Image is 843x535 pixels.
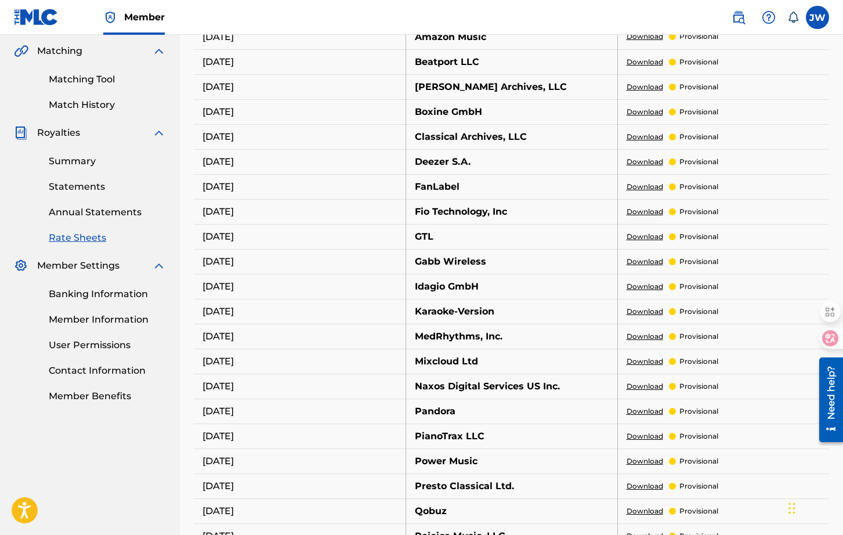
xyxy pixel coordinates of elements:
a: Download [627,456,663,467]
font: [DATE] [202,381,234,392]
font: [DATE] [202,505,234,516]
p: provisional [679,157,718,167]
font: [DATE] [202,31,234,42]
font: [DATE] [202,231,234,242]
font: Rate Sheets [49,232,106,243]
a: Member Benefits [49,389,166,403]
img: search [732,10,746,24]
font: Idagio GmbH [415,281,479,292]
img: expand [152,259,166,273]
a: Download [627,157,663,167]
p: provisional [679,107,718,117]
font: Pandora [415,406,455,417]
font: Match History [49,99,115,110]
p: provisional [679,281,718,292]
a: Download [627,132,663,142]
font: [DATE] [202,331,234,342]
a: Download [627,256,663,267]
font: GTL [415,231,433,242]
font: Member Benefits [49,391,131,402]
font: Matching Tool [49,74,115,85]
img: expand [152,126,166,140]
font: Mixcloud Ltd [415,356,478,367]
iframe: Chat Widget [785,479,843,535]
a: Download [627,331,663,342]
a: Download [627,431,663,442]
font: [DATE] [202,156,234,167]
font: Presto Classical Ltd. [415,480,514,491]
font: [DATE] [202,431,234,442]
p: provisional [679,431,718,442]
a: Download [627,481,663,491]
a: Download [627,107,663,117]
a: Match History [49,98,166,112]
font: [DATE] [202,106,234,117]
a: Download [627,506,663,516]
a: Matching Tool [49,73,166,86]
a: Statements [49,180,166,194]
font: Member Settings [37,260,120,271]
font: Royalties [37,127,80,138]
font: Boxine GmbH [415,106,482,117]
img: Top Rightsholder [103,10,117,24]
font: [DATE] [202,81,234,92]
p: provisional [679,182,718,192]
font: [DATE] [202,456,234,467]
a: User Permissions [49,338,166,352]
font: [PERSON_NAME] Archives, LLC [415,81,567,92]
font: Gabb Wireless [415,256,486,267]
font: Matching [37,45,82,56]
font: Deezer S.A. [415,156,471,167]
div: Notifications [787,12,799,23]
img: Royalties [14,126,28,140]
font: [DATE] [202,406,234,417]
p: provisional [679,481,718,491]
p: provisional [679,356,718,367]
font: Member [124,12,165,23]
font: Contact Information [49,365,146,376]
font: [DATE] [202,480,234,491]
div: 拖动 [788,491,795,526]
font: Naxos Digital Services US Inc. [415,381,560,392]
p: provisional [679,207,718,217]
font: Banking Information [49,288,148,299]
p: provisional [679,331,718,342]
a: Download [627,281,663,292]
p: provisional [679,232,718,242]
a: Download [627,31,663,42]
div: 聊天小组件 [785,479,843,535]
a: Summary [49,154,166,168]
a: Download [627,82,663,92]
font: Statements [49,181,105,192]
a: Download [627,57,663,67]
a: Download [627,232,663,242]
p: provisional [679,381,718,392]
div: User Menu [806,6,829,29]
a: Rate Sheets [49,231,166,245]
a: Banking Information [49,287,166,301]
a: Download [627,381,663,392]
img: help [762,10,776,24]
a: Public Search [727,6,750,29]
p: provisional [679,82,718,92]
div: Help [757,6,780,29]
a: Download [627,406,663,417]
font: Member Information [49,314,149,325]
font: [DATE] [202,56,234,67]
a: Download [627,207,663,217]
p: provisional [679,456,718,467]
img: MLC Logo [14,9,59,26]
font: Qobuz [415,505,447,516]
p: provisional [679,506,718,516]
font: MedRhythms, Inc. [415,331,502,342]
a: Download [627,306,663,317]
p: provisional [679,256,718,267]
a: Annual Statements [49,205,166,219]
font: Beatport LLC [415,56,479,67]
a: Download [627,356,663,367]
font: Summary [49,156,96,167]
font: Annual Statements [49,207,142,218]
font: Power Music [415,456,477,467]
font: [DATE] [202,131,234,142]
